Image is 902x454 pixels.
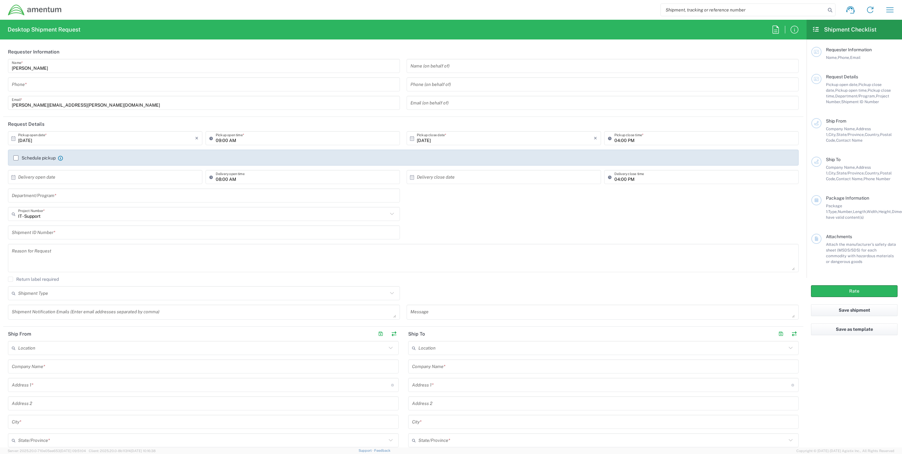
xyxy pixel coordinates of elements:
span: Height, [878,209,892,214]
span: City, [829,132,836,137]
input: Shipment, tracking or reference number [661,4,826,16]
a: Feedback [374,449,390,452]
span: City, [829,171,836,175]
span: Ship To [826,157,841,162]
span: State/Province, [836,132,865,137]
span: Client: 2025.20.0-8b113f4 [89,449,156,453]
span: Length, [853,209,867,214]
span: Phone Number [864,176,891,181]
span: Pickup open time, [835,88,868,93]
span: Shipment ID Number [841,99,879,104]
span: Company Name, [826,126,856,131]
label: Return label required [8,277,59,282]
span: Email [850,55,861,60]
h2: Ship To [408,331,425,337]
span: [DATE] 10:16:38 [131,449,156,453]
button: Rate [811,285,898,297]
span: Contact Name [836,138,863,143]
span: Request Details [826,74,858,79]
button: Save shipment [811,304,898,316]
span: Country, [865,132,880,137]
i: × [195,133,199,143]
span: Attachments [826,234,852,239]
span: Width, [867,209,878,214]
span: Ship From [826,118,846,124]
a: Support [359,449,374,452]
h2: Requester Information [8,49,59,55]
h2: Desktop Shipment Request [8,26,80,33]
span: State/Province, [836,171,865,175]
span: Department/Program, [835,94,876,98]
span: Contact Name, [836,176,864,181]
label: Schedule pickup [13,155,56,160]
span: Copyright © [DATE]-[DATE] Agistix Inc., All Rights Reserved [796,448,894,454]
button: Save as template [811,323,898,335]
span: Type, [828,209,838,214]
span: Server: 2025.20.0-710e05ee653 [8,449,86,453]
span: Number, [838,209,853,214]
span: Phone, [838,55,850,60]
span: Country, [865,171,880,175]
h2: Ship From [8,331,31,337]
span: Package 1: [826,203,842,214]
span: Attach the manufacturer’s safety data sheet (MSDS/SDS) for each commodity with hazardous material... [826,242,896,264]
h2: Shipment Checklist [812,26,877,33]
h2: Request Details [8,121,45,127]
img: dyncorp [8,4,62,16]
span: Requester Information [826,47,872,52]
span: Pickup open date, [826,82,858,87]
span: Company Name, [826,165,856,170]
span: Name, [826,55,838,60]
span: [DATE] 09:51:04 [60,449,86,453]
span: Package Information [826,195,869,201]
i: × [594,133,597,143]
